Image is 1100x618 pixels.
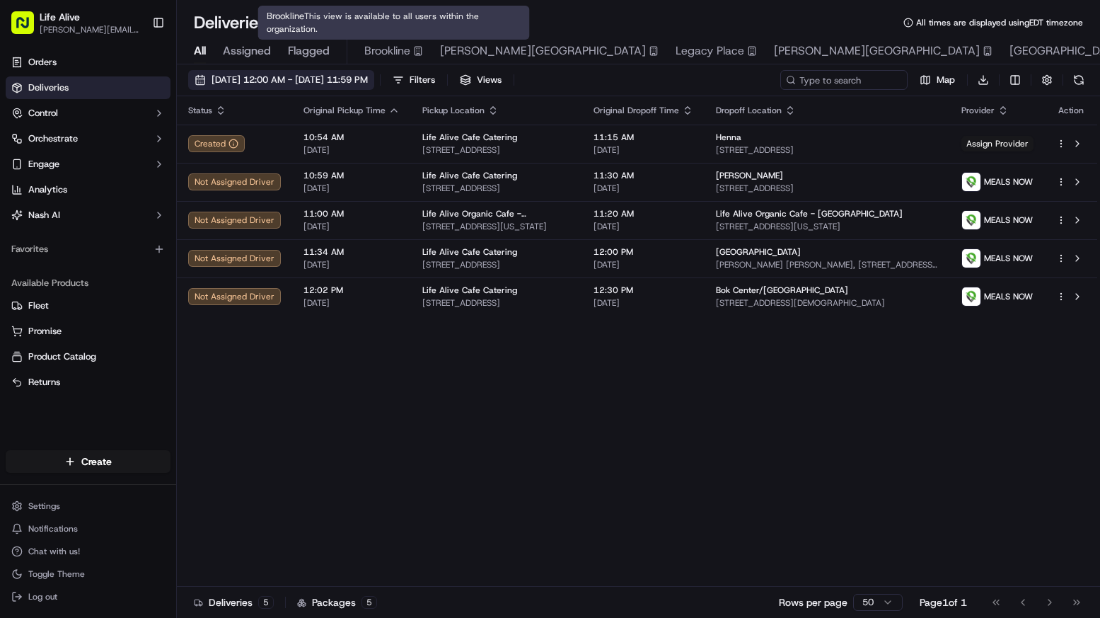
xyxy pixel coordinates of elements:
[188,70,374,90] button: [DATE] 12:00 AM - [DATE] 11:59 PM
[1069,70,1089,90] button: Refresh
[594,285,693,296] span: 12:30 PM
[1056,105,1086,116] div: Action
[716,144,939,156] span: [STREET_ADDRESS]
[962,287,980,306] img: melas_now_logo.png
[422,208,571,219] span: Life Alive Organic Cafe - [GEOGRAPHIC_DATA]
[120,258,125,269] span: •
[44,219,117,231] span: Klarizel Pensader
[6,76,170,99] a: Deliveries
[6,153,170,176] button: Engage
[913,70,961,90] button: Map
[440,42,646,59] span: [PERSON_NAME][GEOGRAPHIC_DATA]
[6,272,170,294] div: Available Products
[779,595,847,610] p: Rows per page
[44,258,117,269] span: Klarizel Pensader
[37,91,255,106] input: Got a question? Start typing here...
[6,542,170,561] button: Chat with us!
[28,500,60,512] span: Settings
[422,170,517,181] span: Life Alive Cafe Catering
[6,127,170,150] button: Orchestrate
[961,136,1034,151] span: Assign Provider
[28,81,69,94] span: Deliveries
[303,170,400,181] span: 10:59 AM
[28,183,67,196] span: Analytics
[6,345,170,368] button: Product Catalog
[14,318,25,329] div: 📗
[920,595,967,610] div: Page 1 of 1
[6,564,170,584] button: Toggle Theme
[6,371,170,394] button: Returns
[962,211,980,229] img: melas_now_logo.png
[40,24,141,35] button: [PERSON_NAME][EMAIL_ADDRESS][DOMAIN_NAME]
[716,105,782,116] span: Dropoff Location
[81,454,112,469] span: Create
[223,42,271,59] span: Assigned
[134,316,227,331] span: API Documentation
[676,42,744,59] span: Legacy Place
[594,297,693,309] span: [DATE]
[120,219,125,231] span: •
[11,350,165,363] a: Product Catalog
[28,299,49,312] span: Fleet
[594,183,693,194] span: [DATE]
[14,135,40,161] img: 1736555255976-a54dd68f-1ca7-489b-9aae-adbdc363a1c4
[303,132,400,143] span: 10:54 AM
[303,259,400,270] span: [DATE]
[141,351,171,362] span: Pylon
[127,219,156,231] span: [DATE]
[6,320,170,343] button: Promise
[28,56,57,69] span: Orders
[6,204,170,227] button: Nash AI
[28,325,62,338] span: Promise
[28,220,40,231] img: 1736555255976-a54dd68f-1ca7-489b-9aae-adbdc363a1c4
[422,221,571,232] span: [STREET_ADDRESS][US_STATE]
[6,519,170,539] button: Notifications
[28,316,108,331] span: Knowledge Base
[28,107,58,120] span: Control
[594,221,693,232] span: [DATE]
[14,57,257,79] p: Welcome 👋
[120,318,131,329] div: 💻
[28,376,60,389] span: Returns
[28,132,78,145] span: Orchestrate
[716,259,939,270] span: [PERSON_NAME] [PERSON_NAME], [STREET_ADDRESS][PERSON_NAME]
[303,221,400,232] span: [DATE]
[28,350,96,363] span: Product Catalog
[303,246,400,258] span: 11:34 AM
[64,149,195,161] div: We're available if you need us!
[780,70,908,90] input: Type to search
[303,285,400,296] span: 12:02 PM
[188,105,212,116] span: Status
[241,139,257,156] button: Start new chat
[716,221,939,232] span: [STREET_ADDRESS][US_STATE]
[6,496,170,516] button: Settings
[11,299,165,312] a: Fleet
[64,135,232,149] div: Start new chat
[288,42,330,59] span: Flagged
[410,74,435,86] span: Filters
[219,181,257,198] button: See all
[28,591,57,602] span: Log out
[28,523,78,534] span: Notifications
[422,144,571,156] span: [STREET_ADDRESS]
[386,70,441,90] button: Filters
[194,11,266,34] h1: Deliveries
[114,311,233,336] a: 💻API Documentation
[916,17,1083,28] span: All times are displayed using EDT timezone
[6,587,170,607] button: Log out
[212,74,368,86] span: [DATE] 12:00 AM - [DATE] 11:59 PM
[40,10,80,24] button: Life Alive
[303,208,400,219] span: 11:00 AM
[6,102,170,125] button: Control
[361,596,377,609] div: 5
[937,74,955,86] span: Map
[716,132,741,143] span: Henna
[14,206,37,229] img: Klarizel Pensader
[14,184,95,195] div: Past conversations
[30,135,55,161] img: 4920774857489_3d7f54699973ba98c624_72.jpg
[6,450,170,473] button: Create
[6,238,170,261] div: Favorites
[28,258,40,270] img: 1736555255976-a54dd68f-1ca7-489b-9aae-adbdc363a1c4
[594,259,693,270] span: [DATE]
